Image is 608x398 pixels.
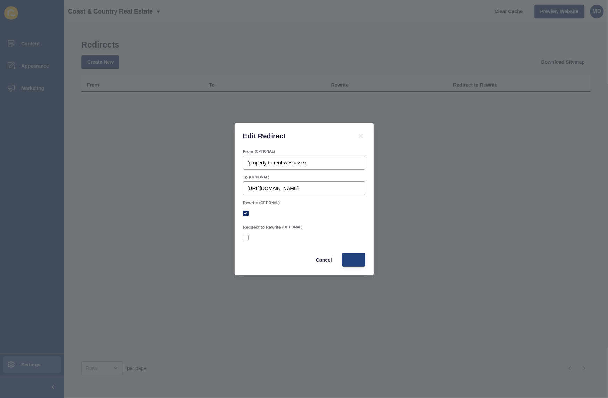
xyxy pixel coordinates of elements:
[310,253,338,267] button: Cancel
[243,200,258,206] label: Rewrite
[249,175,269,180] span: (OPTIONAL)
[243,175,248,180] label: To
[243,149,253,154] label: From
[316,256,332,263] span: Cancel
[282,225,302,230] span: (OPTIONAL)
[243,132,348,141] h1: Edit Redirect
[255,149,275,154] span: (OPTIONAL)
[243,225,281,230] label: Redirect to Rewrite
[259,201,280,205] span: (OPTIONAL)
